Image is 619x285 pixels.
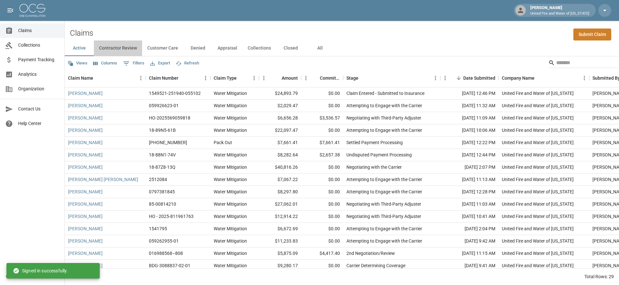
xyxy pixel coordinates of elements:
[502,127,574,133] div: United Fire and Water of Louisiana
[301,73,311,83] button: Menu
[440,112,499,124] div: [DATE] 11:09 AM
[301,69,343,87] div: Committed Amount
[311,74,320,83] button: Sort
[502,115,574,121] div: United Fire and Water of Louisiana
[68,225,103,232] a: [PERSON_NAME]
[346,188,422,195] div: Attempting to Engage with the Carrier
[149,58,172,68] button: Export
[142,40,183,56] button: Customer Care
[68,213,103,220] a: [PERSON_NAME]
[346,164,402,170] div: Negotiating with the Carrier
[149,164,175,170] div: 18-87Z8-13Q
[214,225,247,232] div: Water Mitigation
[440,247,499,260] div: [DATE] 11:15 AM
[301,124,343,137] div: $0.00
[463,69,495,87] div: Date Submitted
[301,186,343,198] div: $0.00
[259,161,301,174] div: $40,816.26
[530,11,589,17] p: United Fire and Water of [US_STATE]
[92,58,119,68] button: Select columns
[259,124,301,137] div: $22,097.47
[502,262,574,269] div: United Fire and Water of Louisiana
[18,85,59,92] span: Organization
[346,213,421,220] div: Negotiating with Third-Party Adjuster
[68,115,103,121] a: [PERSON_NAME]
[68,250,103,256] a: [PERSON_NAME]
[259,112,301,124] div: $6,656.28
[584,273,614,280] div: Total Rows: 29
[273,74,282,83] button: Sort
[502,164,574,170] div: United Fire and Water of Louisiana
[18,120,59,127] span: Help Center
[282,69,298,87] div: Amount
[431,73,440,83] button: Menu
[440,211,499,223] div: [DATE] 10:41 AM
[502,139,574,146] div: United Fire and Water of Louisiana
[149,152,176,158] div: 18-88N1-74V
[214,127,247,133] div: Water Mitigation
[502,102,574,109] div: United Fire and Water of Louisiana
[65,40,619,56] div: dynamic tabs
[259,211,301,223] div: $12,914.22
[259,198,301,211] div: $27,062.01
[136,73,146,83] button: Menu
[346,176,422,183] div: Attempting to Engage with the Carrier
[212,40,242,56] button: Appraisal
[93,74,102,83] button: Sort
[214,102,247,109] div: Water Mitigation
[358,74,367,83] button: Sort
[68,176,138,183] a: [PERSON_NAME] [PERSON_NAME]
[259,174,301,186] div: $7,067.22
[301,112,343,124] div: $3,536.57
[183,40,212,56] button: Denied
[301,247,343,260] div: $4,417.40
[580,73,589,83] button: Menu
[214,201,247,207] div: Water Mitigation
[259,73,269,83] button: Menu
[214,152,247,158] div: Water Mitigation
[68,69,93,87] div: Claim Name
[149,188,175,195] div: 0797381845
[346,102,422,109] div: Attempting to Engage with the Carrier
[346,262,405,269] div: Carrier Determining Coverage
[440,223,499,235] div: [DATE] 2:04 PM
[346,115,421,121] div: Negotiating with Third-Party Adjuster
[502,213,574,220] div: United Fire and Water of Louisiana
[346,250,395,256] div: 2nd Negotiation/Review
[301,161,343,174] div: $0.00
[149,238,179,244] div: 059262955-01
[502,152,574,158] div: United Fire and Water of Louisiana
[149,225,167,232] div: 1541795
[502,69,535,87] div: Company Name
[6,273,59,279] div: © 2025 One Claim Solution
[68,90,103,97] a: [PERSON_NAME]
[18,106,59,112] span: Contact Us
[214,250,247,256] div: Water Mitigation
[65,69,146,87] div: Claim Name
[346,201,421,207] div: Negotiating with Third-Party Adjuster
[214,164,247,170] div: Water Mitigation
[259,260,301,272] div: $9,280.17
[259,186,301,198] div: $8,297.80
[149,176,167,183] div: 2512084
[242,40,276,56] button: Collections
[237,74,246,83] button: Sort
[440,198,499,211] div: [DATE] 11:03 AM
[259,149,301,161] div: $8,282.64
[259,69,301,87] div: Amount
[440,260,499,272] div: [DATE] 9:41 AM
[201,73,210,83] button: Menu
[259,87,301,100] div: $24,893.79
[440,100,499,112] div: [DATE] 11:32 AM
[440,174,499,186] div: [DATE] 11:13 AM
[66,58,89,68] button: Views
[68,238,103,244] a: [PERSON_NAME]
[214,139,232,146] div: Pack Out
[149,201,176,207] div: 85-00814210
[301,211,343,223] div: $0.00
[346,152,412,158] div: Undisputed Payment Processing
[68,164,103,170] a: [PERSON_NAME]
[440,73,450,83] button: Menu
[502,188,574,195] div: United Fire and Water of Louisiana
[68,102,103,109] a: [PERSON_NAME]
